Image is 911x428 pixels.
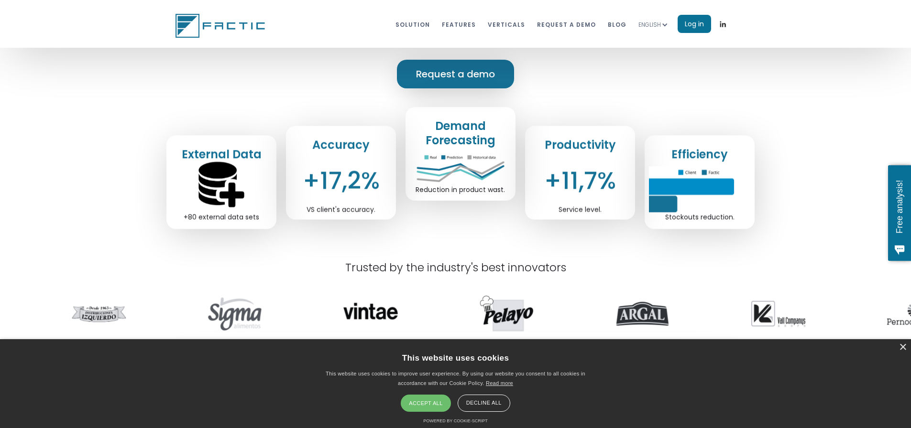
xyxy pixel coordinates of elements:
[638,9,678,39] div: ENGLISH
[608,15,626,33] a: blog
[542,138,618,152] h2: Productivity
[559,205,602,214] div: Service level.
[678,15,711,33] a: Log in
[326,371,585,386] span: This website uses cookies to improve user experience. By using our website you consent to all coo...
[310,138,372,152] h2: Accuracy
[179,147,263,161] h2: External Data
[537,15,596,33] a: REQUEST A DEMO
[423,418,487,423] a: Powered by cookie-script
[402,346,509,369] div: This website uses cookies
[395,15,430,33] a: Solution
[401,395,450,412] div: Accept all
[410,119,511,148] h2: Demand Forecasting
[638,20,661,30] div: ENGLISH
[397,60,514,88] a: Request a demo
[442,15,476,33] a: features
[486,380,513,386] a: Read more
[669,147,730,161] h2: Efficiency
[665,212,734,222] div: Stockouts reduction.
[488,15,525,33] a: VERTICALS
[544,176,616,186] div: +11,7%
[416,185,505,194] div: Reduction in product wast.
[458,395,510,412] div: Decline all
[899,344,906,351] div: ×
[302,176,379,186] div: +17,2%
[184,212,259,222] div: +80 external data sets
[307,205,375,214] div: VS client's accuracy.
